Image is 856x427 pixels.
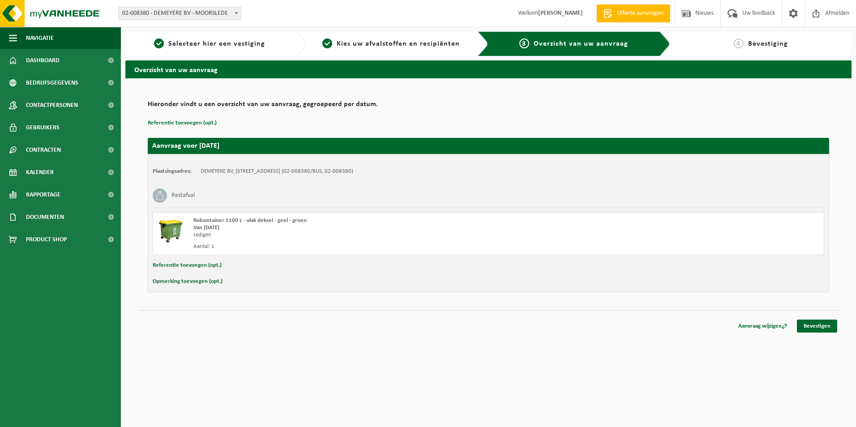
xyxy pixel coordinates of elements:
span: 3 [519,38,529,48]
span: Overzicht van uw aanvraag [534,40,628,47]
span: 02-008380 - DEMEYERE BV - MOORSLEDE [118,7,241,20]
strong: Van [DATE] [193,225,219,231]
button: Referentie toevoegen (opt.) [153,260,222,271]
span: Bedrijfsgegevens [26,72,78,94]
span: Gebruikers [26,116,60,139]
span: Selecteer hier een vestiging [168,40,265,47]
span: Contracten [26,139,61,161]
strong: Plaatsingsadres: [153,168,192,174]
span: 1 [154,38,164,48]
span: Bevestiging [748,40,788,47]
span: 4 [734,38,744,48]
a: 2Kies uw afvalstoffen en recipiënten [312,38,471,49]
a: 1Selecteer hier een vestiging [130,38,289,49]
span: Contactpersonen [26,94,78,116]
strong: [PERSON_NAME] [538,10,583,17]
a: Offerte aanvragen [596,4,670,22]
span: Documenten [26,206,64,228]
span: Rolcontainer 1100 L - vlak deksel - geel - groen [193,218,307,223]
span: Kies uw afvalstoffen en recipiënten [337,40,460,47]
span: 02-008380 - DEMEYERE BV - MOORSLEDE [119,7,241,20]
h2: Overzicht van uw aanvraag [125,60,852,78]
strong: Aanvraag voor [DATE] [152,142,219,149]
span: Kalender [26,161,54,184]
span: Product Shop [26,228,67,251]
div: Aantal: 1 [193,243,524,250]
td: DEMEYERE BV, [STREET_ADDRESS] (02-008380/BUS, 02-008380) [201,168,353,175]
span: Dashboard [26,49,60,72]
button: Opmerking toevoegen (opt.) [153,276,223,287]
span: Offerte aanvragen [615,9,666,18]
span: 2 [322,38,332,48]
a: Bevestigen [797,320,837,333]
h3: Restafval [171,188,195,203]
h2: Hieronder vindt u een overzicht van uw aanvraag, gegroepeerd per datum. [148,101,829,113]
div: Ledigen [193,231,524,239]
button: Referentie toevoegen (opt.) [148,117,217,129]
img: WB-1100-HPE-GN-50.png [158,217,184,244]
a: Aanvraag wijzigen [732,320,794,333]
span: Navigatie [26,27,54,49]
span: Rapportage [26,184,60,206]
